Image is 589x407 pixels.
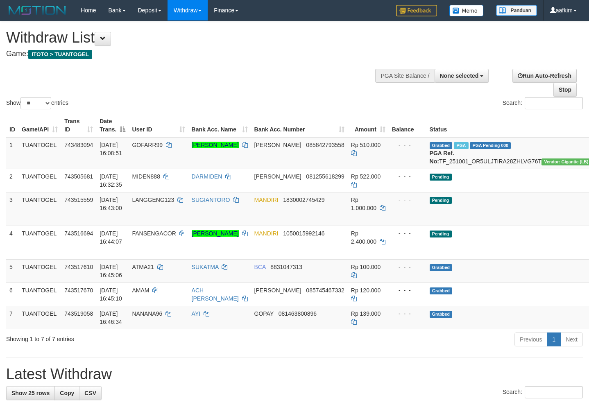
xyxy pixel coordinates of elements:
img: MOTION_logo.png [6,4,68,16]
span: GOPAY [254,310,274,317]
td: TUANTOGEL [18,306,61,329]
span: None selected [440,72,479,79]
b: PGA Ref. No: [430,150,454,165]
a: ACH [PERSON_NAME] [192,287,239,302]
span: CSV [84,390,96,396]
span: [DATE] 16:08:51 [100,142,122,156]
span: Show 25 rows [11,390,50,396]
span: NANANA96 [132,310,162,317]
span: Rp 522.000 [351,173,381,180]
div: PGA Site Balance / [375,69,434,83]
span: 743515559 [64,197,93,203]
span: Rp 1.000.000 [351,197,376,211]
span: Grabbed [430,287,453,294]
td: 3 [6,192,18,226]
span: [DATE] 16:44:07 [100,230,122,245]
span: PGA Pending [470,142,511,149]
div: - - - [392,196,423,204]
th: Date Trans.: activate to sort column descending [96,114,129,137]
span: ATMA21 [132,264,154,270]
span: [PERSON_NAME] [254,173,301,180]
h1: Latest Withdraw [6,366,583,382]
span: MANDIRI [254,197,279,203]
select: Showentries [20,97,51,109]
th: Amount: activate to sort column ascending [348,114,389,137]
div: - - - [392,263,423,271]
div: Showing 1 to 7 of 7 entries [6,332,239,343]
th: Balance [389,114,426,137]
td: 4 [6,226,18,259]
span: Marked by aafyoumonoriya [454,142,468,149]
span: Copy 1830002745429 to clipboard [283,197,324,203]
label: Search: [503,97,583,109]
span: ITOTO > TUANTOGEL [28,50,92,59]
img: Button%20Memo.svg [449,5,484,16]
a: Previous [514,332,547,346]
span: Rp 120.000 [351,287,381,294]
span: Pending [430,231,452,237]
span: Grabbed [430,311,453,318]
h4: Game: [6,50,385,58]
span: AMAM [132,287,149,294]
span: [DATE] 16:43:00 [100,197,122,211]
a: DARMIDEN [192,173,222,180]
a: Run Auto-Refresh [512,69,577,83]
th: Trans ID: activate to sort column ascending [61,114,96,137]
th: User ID: activate to sort column ascending [129,114,188,137]
a: 1 [547,332,561,346]
span: Copy 081463800896 to clipboard [279,310,317,317]
span: LANGGENG123 [132,197,174,203]
span: Copy 085842793558 to clipboard [306,142,344,148]
th: Bank Acc. Name: activate to sort column ascending [188,114,251,137]
span: Copy 1050015992146 to clipboard [283,230,324,237]
span: [DATE] 16:45:10 [100,287,122,302]
span: Grabbed [430,264,453,271]
a: [PERSON_NAME] [192,142,239,148]
span: [DATE] 16:45:06 [100,264,122,278]
span: 743517610 [64,264,93,270]
th: Bank Acc. Number: activate to sort column ascending [251,114,348,137]
span: GOFARR99 [132,142,163,148]
td: 5 [6,259,18,283]
a: CSV [79,386,102,400]
span: Rp 510.000 [351,142,381,148]
input: Search: [525,386,583,398]
td: 7 [6,306,18,329]
div: - - - [392,172,423,181]
a: Next [560,332,583,346]
th: Game/API: activate to sort column ascending [18,114,61,137]
span: Pending [430,174,452,181]
span: Copy 081255618299 to clipboard [306,173,344,180]
a: SUKATMA [192,264,219,270]
span: Rp 100.000 [351,264,381,270]
span: MIDEN888 [132,173,160,180]
a: Show 25 rows [6,386,55,400]
span: [PERSON_NAME] [254,142,301,148]
span: [PERSON_NAME] [254,287,301,294]
span: Grabbed [430,142,453,149]
a: Stop [553,83,577,97]
span: MANDIRI [254,230,279,237]
span: [DATE] 16:32:35 [100,173,122,188]
td: TUANTOGEL [18,226,61,259]
div: - - - [392,310,423,318]
span: BCA [254,264,266,270]
input: Search: [525,97,583,109]
div: - - - [392,229,423,237]
td: 2 [6,169,18,192]
img: Feedback.jpg [396,5,437,16]
span: 743483094 [64,142,93,148]
span: Rp 139.000 [351,310,381,317]
span: Rp 2.400.000 [351,230,376,245]
h1: Withdraw List [6,29,385,46]
button: None selected [435,69,489,83]
span: Copy 8831047313 to clipboard [270,264,302,270]
span: Pending [430,197,452,204]
td: 6 [6,283,18,306]
span: Copy 085745467332 to clipboard [306,287,344,294]
label: Show entries [6,97,68,109]
span: 743517670 [64,287,93,294]
td: TUANTOGEL [18,169,61,192]
td: TUANTOGEL [18,137,61,169]
th: ID [6,114,18,137]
